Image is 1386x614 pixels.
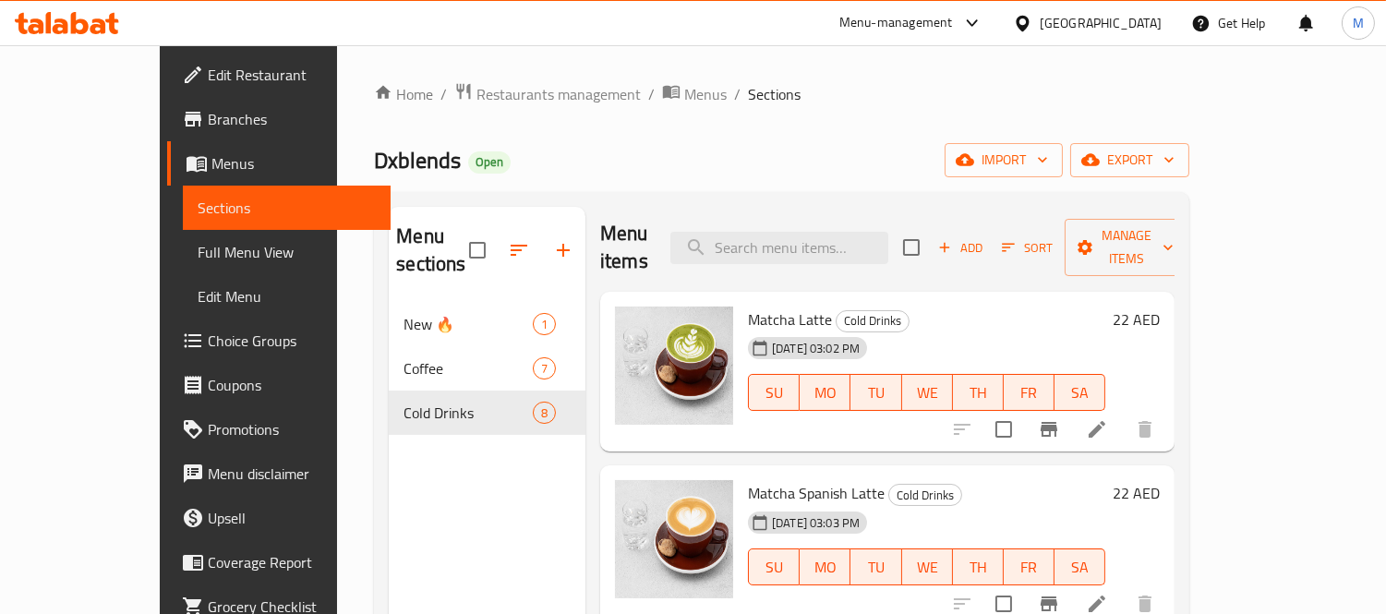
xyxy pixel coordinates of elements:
[945,143,1063,177] button: import
[454,82,641,106] a: Restaurants management
[800,374,850,411] button: MO
[748,548,800,585] button: SU
[1004,374,1055,411] button: FR
[1055,548,1105,585] button: SA
[541,228,585,272] button: Add section
[389,346,585,391] div: Coffee7
[910,379,946,406] span: WE
[374,82,1189,106] nav: breadcrumb
[183,274,392,319] a: Edit Menu
[600,220,648,275] h2: Menu items
[959,149,1048,172] span: import
[902,374,953,411] button: WE
[858,554,894,581] span: TU
[1113,307,1160,332] h6: 22 AED
[1085,149,1175,172] span: export
[167,496,392,540] a: Upsell
[734,83,741,105] li: /
[748,306,832,333] span: Matcha Latte
[1065,219,1188,276] button: Manage items
[984,410,1023,449] span: Select to update
[1123,407,1167,451] button: delete
[935,237,985,259] span: Add
[167,540,392,584] a: Coverage Report
[534,316,555,333] span: 1
[748,83,801,105] span: Sections
[615,307,733,425] img: Matcha Latte
[756,379,792,406] span: SU
[662,82,727,106] a: Menus
[183,186,392,230] a: Sections
[167,141,392,186] a: Menus
[837,310,909,331] span: Cold Drinks
[468,154,511,170] span: Open
[1062,379,1098,406] span: SA
[167,97,392,141] a: Branches
[800,548,850,585] button: MO
[167,319,392,363] a: Choice Groups
[670,232,888,264] input: search
[198,241,377,263] span: Full Menu View
[1070,143,1189,177] button: export
[953,374,1004,411] button: TH
[198,197,377,219] span: Sections
[748,374,800,411] button: SU
[208,463,377,485] span: Menu disclaimer
[374,139,461,181] span: Dxblends
[404,313,533,335] span: New 🔥
[208,108,377,130] span: Branches
[1055,374,1105,411] button: SA
[1040,13,1162,33] div: [GEOGRAPHIC_DATA]
[931,234,990,262] span: Add item
[183,230,392,274] a: Full Menu View
[458,231,497,270] span: Select all sections
[389,302,585,346] div: New 🔥1
[167,451,392,496] a: Menu disclaimer
[167,53,392,97] a: Edit Restaurant
[534,360,555,378] span: 7
[208,374,377,396] span: Coupons
[476,83,641,105] span: Restaurants management
[756,554,792,581] span: SU
[468,151,511,174] div: Open
[1027,407,1071,451] button: Branch-specific-item
[836,310,910,332] div: Cold Drinks
[1353,13,1364,33] span: M
[389,391,585,435] div: Cold Drinks8
[208,64,377,86] span: Edit Restaurant
[208,330,377,352] span: Choice Groups
[208,507,377,529] span: Upsell
[1011,554,1047,581] span: FR
[910,554,946,581] span: WE
[374,83,433,105] a: Home
[990,234,1065,262] span: Sort items
[615,480,733,598] img: Matcha Spanish Latte
[1079,224,1174,271] span: Manage items
[404,357,533,379] span: Coffee
[1004,548,1055,585] button: FR
[1011,379,1047,406] span: FR
[167,407,392,451] a: Promotions
[684,83,727,105] span: Menus
[1002,237,1053,259] span: Sort
[960,554,996,581] span: TH
[839,12,953,34] div: Menu-management
[960,379,996,406] span: TH
[850,548,901,585] button: TU
[167,363,392,407] a: Coupons
[807,379,843,406] span: MO
[497,228,541,272] span: Sort sections
[765,340,867,357] span: [DATE] 03:02 PM
[440,83,447,105] li: /
[1062,554,1098,581] span: SA
[858,379,894,406] span: TU
[931,234,990,262] button: Add
[404,402,533,424] span: Cold Drinks
[389,295,585,442] nav: Menu sections
[850,374,901,411] button: TU
[208,551,377,573] span: Coverage Report
[533,402,556,424] div: items
[997,234,1057,262] button: Sort
[889,485,961,506] span: Cold Drinks
[198,285,377,307] span: Edit Menu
